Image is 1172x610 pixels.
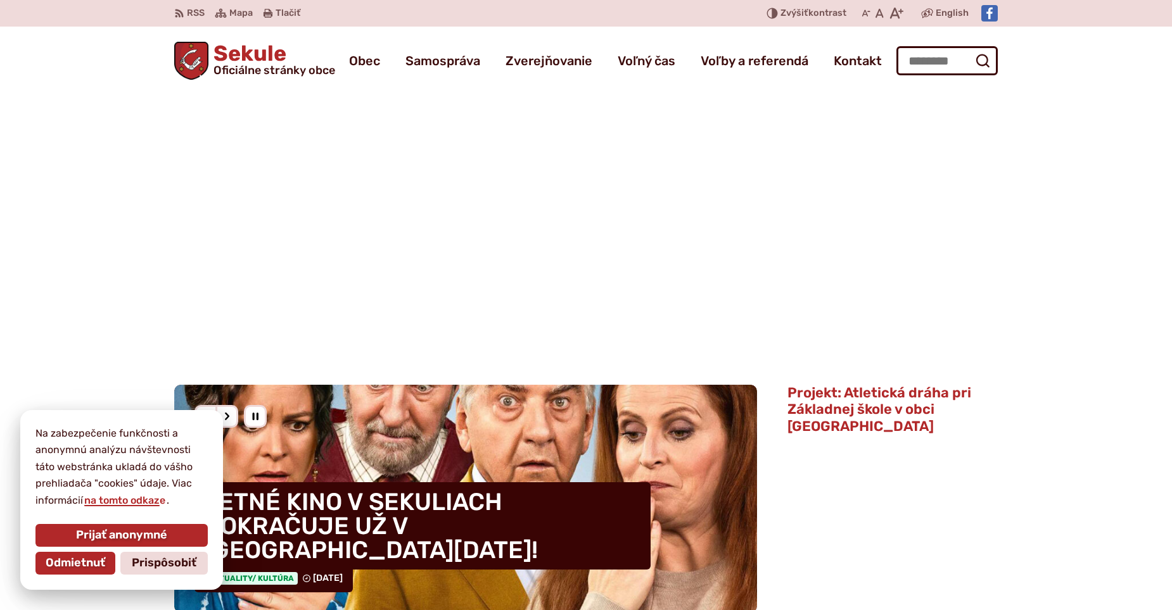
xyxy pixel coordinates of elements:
[276,8,300,19] span: Tlačiť
[35,524,208,547] button: Prijať anonymné
[933,6,971,21] a: English
[229,6,253,21] span: Mapa
[313,573,343,583] span: [DATE]
[981,5,998,22] img: Prejsť na Facebook stránku
[83,494,167,506] a: na tomto odkaze
[205,572,298,585] span: Aktuality
[76,528,167,542] span: Prijať anonymné
[208,43,335,76] h1: Sekule
[506,43,592,78] a: Zverejňovanie
[252,574,294,583] span: / Kultúra
[187,6,205,21] span: RSS
[46,556,105,570] span: Odmietnuť
[174,42,208,80] img: Prejsť na domovskú stránku
[936,6,969,21] span: English
[618,43,675,78] a: Voľný čas
[120,552,208,575] button: Prispôsobiť
[35,552,115,575] button: Odmietnuť
[787,384,971,435] span: Projekt: Atletická dráha pri Základnej škole v obci [GEOGRAPHIC_DATA]
[194,405,217,428] div: Predošlý slajd
[35,425,208,509] p: Na zabezpečenie funkčnosti a anonymnú analýzu návštevnosti táto webstránka ukladá do vášho prehli...
[405,43,480,78] a: Samospráva
[213,65,335,76] span: Oficiálne stránky obce
[780,8,846,19] span: kontrast
[194,482,651,570] h4: LETNÉ KINO V SEKULIACH POKRAČUJE UŽ V [GEOGRAPHIC_DATA][DATE]!
[780,8,808,18] span: Zvýšiť
[701,43,808,78] a: Voľby a referendá
[834,43,882,78] a: Kontakt
[787,442,998,578] img: logo_fnps.png
[132,556,196,570] span: Prispôsobiť
[349,43,380,78] a: Obec
[174,42,335,80] a: Logo Sekule, prejsť na domovskú stránku.
[215,405,238,428] div: Nasledujúci slajd
[244,405,267,428] div: Pozastaviť pohyb slajdera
